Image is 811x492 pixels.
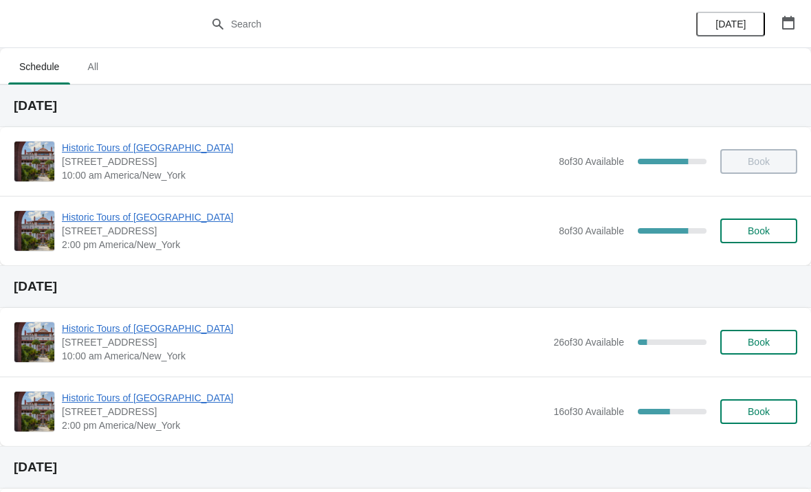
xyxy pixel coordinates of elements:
span: 2:00 pm America/New_York [62,238,552,251]
span: Historic Tours of [GEOGRAPHIC_DATA] [62,322,546,335]
img: Historic Tours of Flagler College | 74 King Street, St. Augustine, FL, USA | 10:00 am America/New... [14,142,54,181]
img: Historic Tours of Flagler College | 74 King Street, St. Augustine, FL, USA | 2:00 pm America/New_... [14,211,54,251]
span: [STREET_ADDRESS] [62,335,546,349]
span: Historic Tours of [GEOGRAPHIC_DATA] [62,141,552,155]
span: Historic Tours of [GEOGRAPHIC_DATA] [62,391,546,405]
input: Search [230,12,608,36]
span: Book [748,337,770,348]
button: Book [720,330,797,355]
span: Historic Tours of [GEOGRAPHIC_DATA] [62,210,552,224]
span: 8 of 30 Available [559,225,624,236]
h2: [DATE] [14,460,797,474]
span: All [76,54,110,79]
span: 16 of 30 Available [553,406,624,417]
span: Book [748,225,770,236]
span: [STREET_ADDRESS] [62,405,546,418]
span: 26 of 30 Available [553,337,624,348]
span: [STREET_ADDRESS] [62,224,552,238]
button: Book [720,399,797,424]
h2: [DATE] [14,99,797,113]
img: Historic Tours of Flagler College | 74 King Street, St. Augustine, FL, USA | 10:00 am America/New... [14,322,54,362]
span: [STREET_ADDRESS] [62,155,552,168]
h2: [DATE] [14,280,797,293]
img: Historic Tours of Flagler College | 74 King Street, St. Augustine, FL, USA | 2:00 pm America/New_... [14,392,54,432]
span: [DATE] [715,19,746,30]
span: 2:00 pm America/New_York [62,418,546,432]
span: 10:00 am America/New_York [62,349,546,363]
span: Book [748,406,770,417]
button: [DATE] [696,12,765,36]
span: 8 of 30 Available [559,156,624,167]
span: Schedule [8,54,70,79]
button: Book [720,219,797,243]
span: 10:00 am America/New_York [62,168,552,182]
